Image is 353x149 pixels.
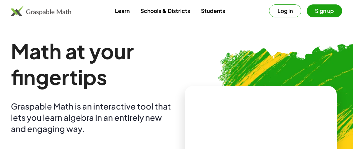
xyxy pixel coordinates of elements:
[269,4,301,17] button: Log in
[135,4,196,17] a: Schools & Districts
[110,4,135,17] a: Learn
[11,38,178,90] h1: Math at your fingertips
[307,4,342,17] button: Sign up
[11,101,174,134] div: Graspable Math is an interactive tool that lets you learn algebra in an entirely new and engaging...
[196,4,231,17] a: Students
